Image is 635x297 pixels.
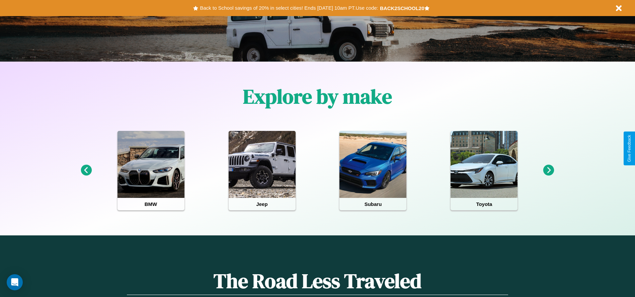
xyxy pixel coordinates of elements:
[7,274,23,290] div: Open Intercom Messenger
[627,135,632,162] div: Give Feedback
[198,3,380,13] button: Back to School savings of 20% in select cities! Ends [DATE] 10am PT.Use code:
[229,198,296,210] h4: Jeep
[117,198,184,210] h4: BMW
[451,198,518,210] h4: Toyota
[339,198,406,210] h4: Subaru
[127,267,508,295] h1: The Road Less Traveled
[243,83,392,110] h1: Explore by make
[380,5,424,11] b: BACK2SCHOOL20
